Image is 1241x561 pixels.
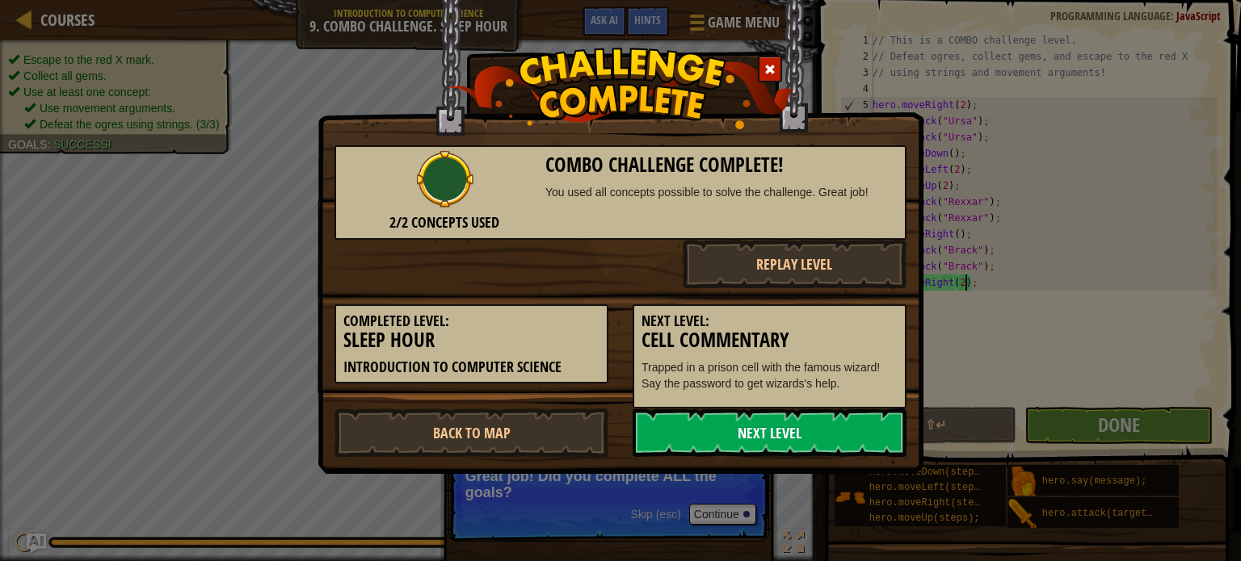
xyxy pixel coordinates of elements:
h5: Next Level: [642,313,898,329]
h3: Sleep Hour [343,329,599,351]
h3: Cell Commentary [642,329,898,351]
a: Next Level [633,408,907,457]
div: You used all concepts possible to solve the challenge. Great job! [545,184,869,200]
h5: Introduction to Computer Science [343,359,599,375]
button: Replay Level [683,240,907,288]
h3: Combo Challenge Complete! [545,154,869,176]
a: Back to Map [334,408,608,457]
img: challenge_complete.png [448,48,794,129]
img: combo_complete.png [417,151,473,207]
p: Trapped in a prison cell with the famous wizard! Say the password to get wizards's help. [642,359,898,391]
h5: Completed Level: [343,313,599,329]
h5: 2/2 Concepts Used [355,215,533,231]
